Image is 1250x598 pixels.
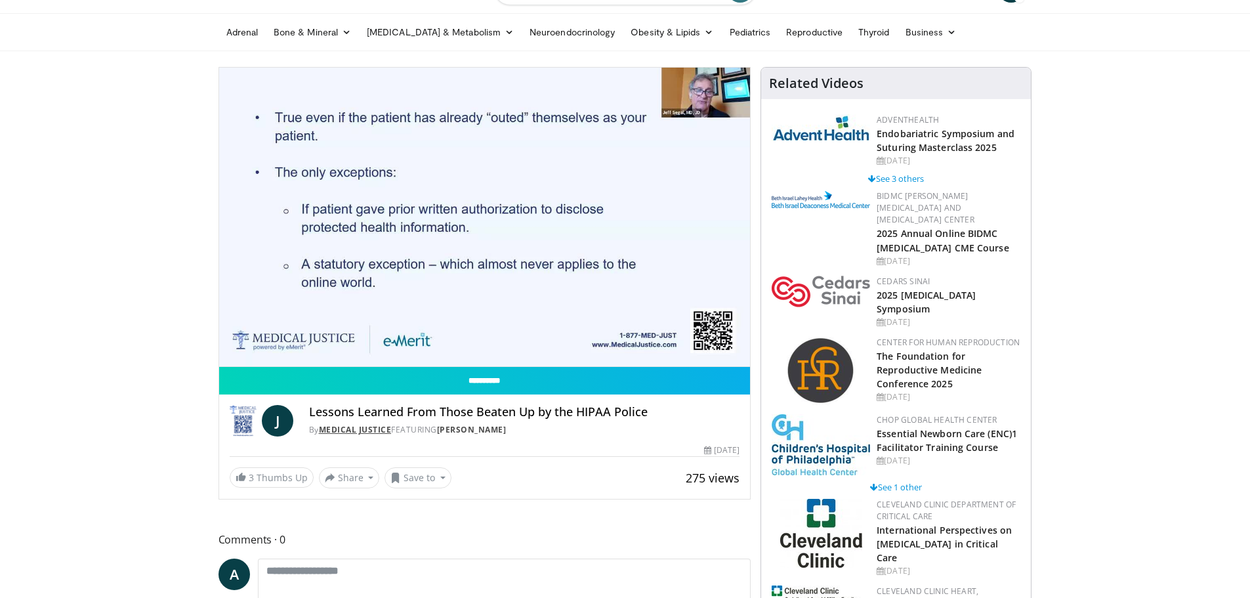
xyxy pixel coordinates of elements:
div: [DATE] [877,316,1020,328]
div: [DATE] [877,255,1020,267]
a: Medical Justice [319,424,392,435]
a: Cleveland Clinic Department of Critical Care [877,499,1016,522]
a: 2025 [MEDICAL_DATA] Symposium [877,289,976,315]
a: Center for Human Reproduction [877,337,1020,348]
a: The Foundation for Reproductive Medicine Conference 2025 [877,350,982,390]
div: [DATE] [704,444,740,456]
a: Cedars Sinai [877,276,930,287]
a: AdventHealth [877,114,939,125]
h4: Lessons Learned From Those Beaten Up by the HIPAA Police [309,405,740,419]
a: Pediatrics [722,19,779,45]
img: 7e905080-f4a2-4088-8787-33ce2bef9ada.png.150x105_q85_autocrop_double_scale_upscale_version-0.2.png [772,276,870,307]
img: 8fbf8b72-0f77-40e1-90f4-9648163fd298.jpg.150x105_q85_autocrop_double_scale_upscale_version-0.2.jpg [772,414,870,475]
div: [DATE] [877,455,1020,467]
a: Essential Newborn Care (ENC)1 Facilitator Training Course [877,427,1017,454]
div: [DATE] [877,155,1020,167]
img: 5c3c682d-da39-4b33-93a5-b3fb6ba9580b.jpg.150x105_q85_autocrop_double_scale_upscale_version-0.2.jpg [772,114,870,141]
a: [PERSON_NAME] [437,424,507,435]
a: BIDMC [PERSON_NAME][MEDICAL_DATA] and [MEDICAL_DATA] Center [877,190,974,225]
span: Comments 0 [219,531,751,548]
a: See 3 others [868,173,924,184]
button: Save to [385,467,451,488]
button: Share [319,467,380,488]
div: By FEATURING [309,424,740,436]
a: 2025 Annual Online BIDMC [MEDICAL_DATA] CME Course [877,227,1009,253]
a: CHOP Global Health Center [877,414,997,425]
a: 3 Thumbs Up [230,467,314,488]
img: 5f0cf59e-536a-4b30-812c-ea06339c9532.jpg.150x105_q85_autocrop_double_scale_upscale_version-0.2.jpg [780,499,862,568]
div: [DATE] [877,391,1020,403]
a: See 1 other [870,481,922,493]
a: Bone & Mineral [266,19,359,45]
div: [DATE] [877,565,1020,577]
a: Thyroid [850,19,898,45]
a: Business [898,19,965,45]
video-js: Video Player [219,68,751,367]
a: Obesity & Lipids [623,19,721,45]
a: J [262,405,293,437]
img: c96b19ec-a48b-46a9-9095-935f19585444.png.150x105_q85_autocrop_double_scale_upscale_version-0.2.png [772,191,870,208]
img: c058e059-5986-4522-8e32-16b7599f4943.png.150x105_q85_autocrop_double_scale_upscale_version-0.2.png [787,337,856,406]
a: International Perspectives on [MEDICAL_DATA] in Critical Care [877,524,1012,564]
a: Reproductive [778,19,850,45]
a: Adrenal [219,19,266,45]
a: [MEDICAL_DATA] & Metabolism [359,19,522,45]
a: Endobariatric Symposium and Suturing Masterclass 2025 [877,127,1014,154]
a: Neuroendocrinology [522,19,623,45]
img: Medical Justice [230,405,257,437]
a: A [219,559,250,590]
span: 3 [249,471,254,484]
h4: Related Videos [769,75,864,91]
span: 275 views [686,470,740,486]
